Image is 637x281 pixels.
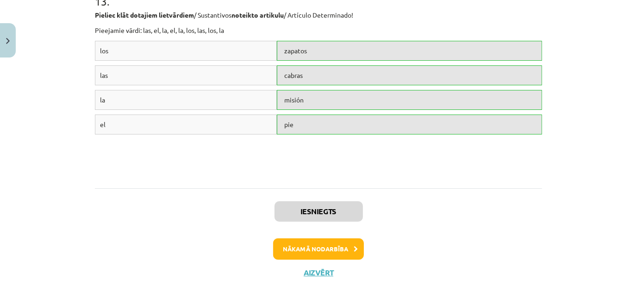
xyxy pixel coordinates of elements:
span: la [100,96,105,104]
span: pie [284,120,294,128]
strong: Pieliec klāt dotajiem lietvārdiem [95,11,194,19]
span: cabras [284,71,303,79]
img: icon-close-lesson-0947bae3869378f0d4975bcd49f059093ad1ed9edebbc8119c70593378902aed.svg [6,38,10,44]
p: Pieejamie vārdi: las, el, la, el, la, los, las, los, la [95,26,542,35]
button: Nākamā nodarbība [273,238,364,260]
span: los [100,46,108,55]
p: / Sustantivos / Artículo Determinado! [95,10,542,20]
span: el [100,120,106,128]
span: las [100,71,108,79]
button: Iesniegts [275,201,363,222]
span: misión [284,96,304,104]
span: zapatos [284,46,307,55]
button: Aizvērt [301,268,336,277]
strong: noteikto artikulu [231,11,284,19]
